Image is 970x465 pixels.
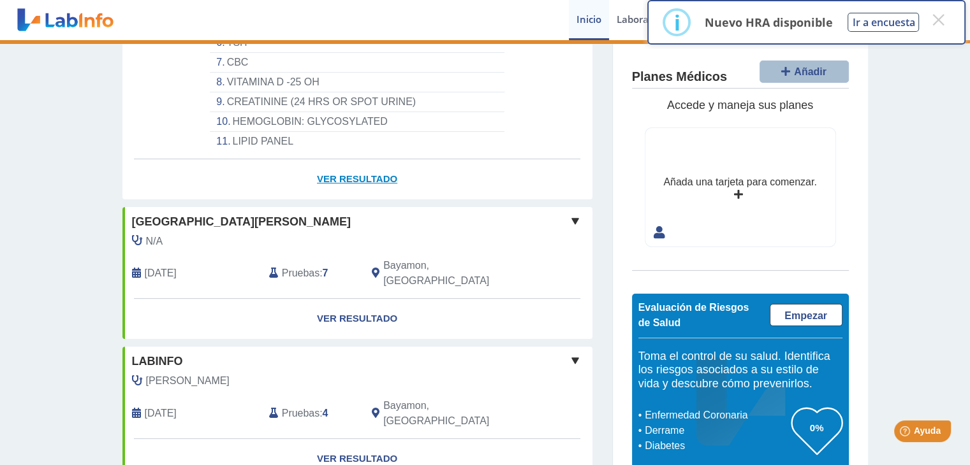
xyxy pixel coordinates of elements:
b: 7 [323,268,328,278]
span: Evaluación de Riesgos de Salud [638,302,749,328]
h4: Planes Médicos [632,69,727,85]
span: Pruebas [282,406,320,421]
span: N/A [146,234,163,249]
li: HEMOGLOBIN: GLYCOSYLATED [210,112,504,132]
span: labinfo [132,353,183,370]
span: Bayamon, PR [383,258,524,289]
a: Ver Resultado [122,159,592,199]
p: Nuevo HRA disponible [704,15,832,30]
li: Diabetes [642,438,791,454]
div: : [260,258,362,289]
button: Close this dialog [927,8,950,31]
li: Derrame [642,423,791,438]
li: TSH [210,33,504,53]
span: 2025-05-29 [145,266,177,281]
span: Pruebas [282,266,320,281]
li: LIPID PANEL [210,132,504,151]
span: Accede y maneja sus planes [667,99,813,111]
li: CBC [210,53,504,73]
li: Enfermedad Coronaria [642,408,791,423]
button: Añadir [760,61,849,83]
h5: Toma el control de su salud. Identifica los riesgos asociados a su estilo de vida y descubre cómo... [638,350,842,391]
button: Ir a encuesta [848,13,919,32]
li: CREATININE (24 HRS OR SPOT URINE) [210,92,504,112]
span: Bayamon, PR [383,398,524,429]
span: 2020-07-16 [145,406,177,421]
b: 4 [323,408,328,418]
li: VITAMINA D -25 OH [210,73,504,92]
iframe: Help widget launcher [856,415,956,451]
span: Valentin Malave, Edwin [146,373,230,389]
a: Empezar [770,304,842,326]
span: [GEOGRAPHIC_DATA][PERSON_NAME] [132,213,351,231]
h3: 0% [791,420,842,436]
span: Empezar [784,310,827,321]
div: i [673,11,680,34]
a: Ver Resultado [122,299,592,339]
div: : [260,398,362,429]
span: Añadir [794,66,827,77]
div: Añada una tarjeta para comenzar. [663,175,816,190]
